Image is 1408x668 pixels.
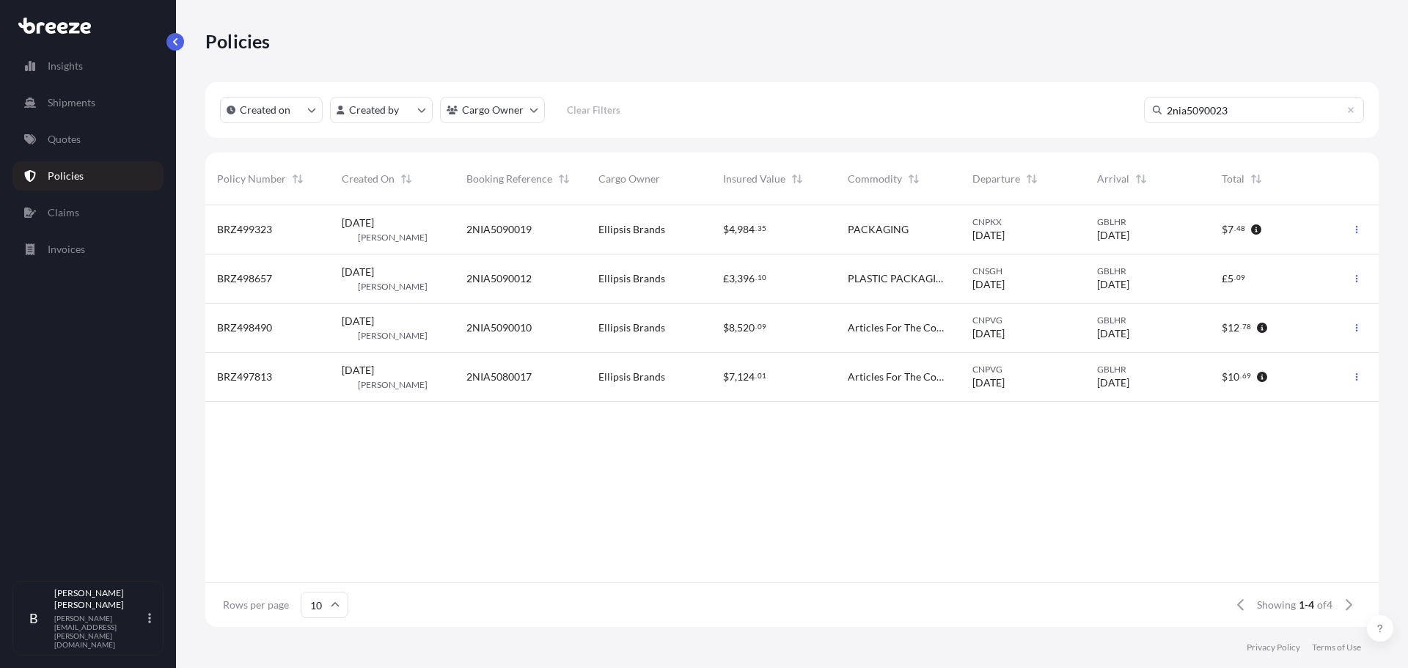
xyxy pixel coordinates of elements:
[1236,226,1245,231] span: 48
[466,370,532,384] span: 2NIA5080017
[1144,97,1364,123] input: Search Policy or Shipment ID...
[972,375,1005,390] span: [DATE]
[1097,228,1129,243] span: [DATE]
[1257,598,1296,612] span: Showing
[1240,373,1242,378] span: .
[223,598,289,612] span: Rows per page
[1242,373,1251,378] span: 69
[358,281,428,293] span: [PERSON_NAME]
[1222,274,1228,284] span: £
[723,274,729,284] span: £
[598,222,665,237] span: Ellipsis Brands
[48,132,81,147] p: Quotes
[343,279,351,294] span: BH
[567,103,620,117] p: Clear Filters
[1228,372,1239,382] span: 10
[330,97,433,123] button: createdBy Filter options
[342,216,374,230] span: [DATE]
[758,275,766,280] span: 10
[1247,170,1265,188] button: Sort
[343,378,351,392] span: BH
[397,170,415,188] button: Sort
[48,242,85,257] p: Invoices
[440,97,545,123] button: cargoOwner Filter options
[598,320,665,335] span: Ellipsis Brands
[972,172,1020,186] span: Departure
[1222,224,1228,235] span: $
[1240,324,1242,329] span: .
[729,323,735,333] span: 8
[1234,226,1236,231] span: .
[972,265,1074,277] span: CNSGH
[342,314,374,329] span: [DATE]
[1228,224,1233,235] span: 7
[12,125,164,154] a: Quotes
[723,372,729,382] span: $
[48,205,79,220] p: Claims
[1097,216,1198,228] span: GBLHR
[737,323,755,333] span: 520
[848,271,949,286] span: PLASTIC PACKAGING
[555,170,573,188] button: Sort
[342,265,374,279] span: [DATE]
[972,364,1074,375] span: CNPVG
[1299,598,1314,612] span: 1-4
[758,324,766,329] span: 09
[349,103,399,117] p: Created by
[1228,323,1239,333] span: 12
[1312,642,1361,653] a: Terms of Use
[358,232,428,243] span: [PERSON_NAME]
[48,169,84,183] p: Policies
[848,320,949,335] span: Articles For The Conveyance Or Packaging Of Goods Of Plastics
[466,222,532,237] span: 2NIA5090019
[848,172,902,186] span: Commodity
[358,330,428,342] span: [PERSON_NAME]
[54,587,145,611] p: [PERSON_NAME] [PERSON_NAME]
[289,170,307,188] button: Sort
[12,161,164,191] a: Policies
[972,326,1005,341] span: [DATE]
[735,274,737,284] span: ,
[205,29,271,53] p: Policies
[240,103,290,117] p: Created on
[466,172,552,186] span: Booking Reference
[758,226,766,231] span: 35
[1317,598,1332,612] span: of 4
[758,373,766,378] span: 01
[220,97,323,123] button: createdOn Filter options
[972,228,1005,243] span: [DATE]
[972,315,1074,326] span: CNPVG
[755,324,757,329] span: .
[1097,315,1198,326] span: GBLHR
[217,271,272,286] span: BRZ498657
[723,172,785,186] span: Insured Value
[1023,170,1041,188] button: Sort
[1247,642,1300,653] p: Privacy Policy
[1097,375,1129,390] span: [DATE]
[1222,372,1228,382] span: $
[735,323,737,333] span: ,
[29,611,38,625] span: B
[12,51,164,81] a: Insights
[1234,275,1236,280] span: .
[755,226,757,231] span: .
[723,224,729,235] span: $
[1097,277,1129,292] span: [DATE]
[755,275,757,280] span: .
[1242,324,1251,329] span: 78
[737,274,755,284] span: 396
[48,59,83,73] p: Insights
[848,222,909,237] span: PACKAGING
[217,222,272,237] span: BRZ499323
[737,224,755,235] span: 984
[735,372,737,382] span: ,
[1097,326,1129,341] span: [DATE]
[343,329,351,343] span: BH
[12,198,164,227] a: Claims
[54,614,145,649] p: [PERSON_NAME][EMAIL_ADDRESS][PERSON_NAME][DOMAIN_NAME]
[598,370,665,384] span: Ellipsis Brands
[788,170,806,188] button: Sort
[848,370,949,384] span: Articles For The Conveyance Or Packing Of Goods Of Plastics Stoppers Lids Caps And Other Closures...
[342,172,395,186] span: Created On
